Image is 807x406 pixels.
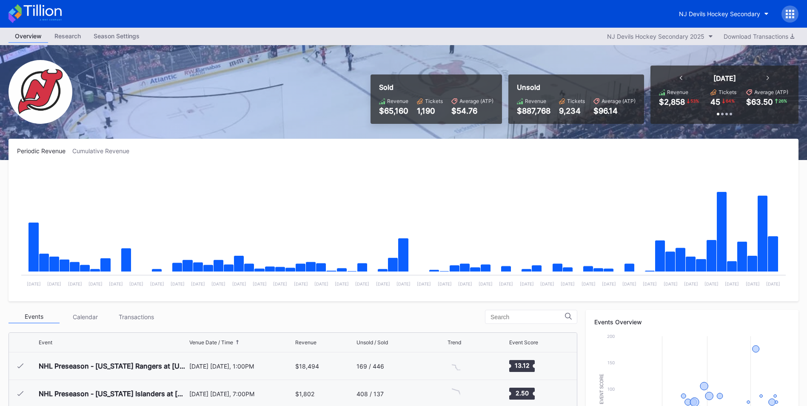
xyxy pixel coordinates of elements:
[39,389,187,398] div: NHL Preseason - [US_STATE] Islanders at [US_STATE] Devils
[684,281,698,286] text: [DATE]
[150,281,164,286] text: [DATE]
[766,281,780,286] text: [DATE]
[673,6,775,22] button: NJ Devils Hockey Secondary
[68,281,82,286] text: [DATE]
[438,281,452,286] text: [DATE]
[710,97,720,106] div: 45
[567,98,585,104] div: Tickets
[191,281,205,286] text: [DATE]
[602,98,636,104] div: Average (ATP)
[129,281,143,286] text: [DATE]
[746,281,760,286] text: [DATE]
[294,281,308,286] text: [DATE]
[109,281,123,286] text: [DATE]
[664,281,678,286] text: [DATE]
[479,281,493,286] text: [DATE]
[517,83,636,91] div: Unsold
[232,281,246,286] text: [DATE]
[448,383,473,404] svg: Chart title
[778,97,788,104] div: 26 %
[602,281,616,286] text: [DATE]
[540,281,554,286] text: [DATE]
[448,339,461,346] div: Trend
[17,147,72,154] div: Periodic Revenue
[704,281,719,286] text: [DATE]
[515,389,528,397] text: 2.50
[48,30,87,42] div: Research
[559,106,585,115] div: 9,234
[607,334,615,339] text: 200
[725,97,736,104] div: 64 %
[60,310,111,323] div: Calendar
[376,281,390,286] text: [DATE]
[47,281,61,286] text: [DATE]
[87,30,146,42] div: Season Settings
[593,106,636,115] div: $96.14
[622,281,636,286] text: [DATE]
[356,363,384,370] div: 169 / 446
[509,339,538,346] div: Event Score
[603,31,717,42] button: NJ Devils Hockey Secondary 2025
[39,362,187,370] div: NHL Preseason - [US_STATE] Rangers at [US_STATE] Devils
[9,60,72,124] img: NJ_Devils_Hockey_Secondary.png
[417,106,443,115] div: 1,190
[451,106,493,115] div: $54.76
[514,362,529,369] text: 13.12
[582,281,596,286] text: [DATE]
[459,98,493,104] div: Average (ATP)
[387,98,408,104] div: Revenue
[39,339,52,346] div: Event
[490,314,565,320] input: Search
[72,147,136,154] div: Cumulative Revenue
[561,281,575,286] text: [DATE]
[9,310,60,323] div: Events
[273,281,287,286] text: [DATE]
[111,310,162,323] div: Transactions
[295,363,319,370] div: $18,494
[314,281,328,286] text: [DATE]
[690,97,700,104] div: 53 %
[356,390,384,397] div: 408 / 137
[724,33,794,40] div: Download Transactions
[295,339,317,346] div: Revenue
[725,281,739,286] text: [DATE]
[379,106,408,115] div: $65,160
[719,89,736,95] div: Tickets
[719,31,798,42] button: Download Transactions
[448,355,473,377] svg: Chart title
[607,386,615,392] text: 100
[659,97,685,106] div: $2,858
[667,89,688,95] div: Revenue
[211,281,225,286] text: [DATE]
[396,281,411,286] text: [DATE]
[9,30,48,43] a: Overview
[355,281,369,286] text: [DATE]
[253,281,267,286] text: [DATE]
[499,281,513,286] text: [DATE]
[458,281,472,286] text: [DATE]
[189,390,293,397] div: [DATE] [DATE], 7:00PM
[417,281,431,286] text: [DATE]
[189,363,293,370] div: [DATE] [DATE], 1:00PM
[517,106,550,115] div: $887,768
[520,281,534,286] text: [DATE]
[425,98,443,104] div: Tickets
[754,89,788,95] div: Average (ATP)
[379,83,493,91] div: Sold
[88,281,103,286] text: [DATE]
[643,281,657,286] text: [DATE]
[27,281,41,286] text: [DATE]
[48,30,87,43] a: Research
[356,339,388,346] div: Unsold / Sold
[607,33,704,40] div: NJ Devils Hockey Secondary 2025
[17,165,790,293] svg: Chart title
[594,318,790,326] div: Events Overview
[189,339,233,346] div: Venue Date / Time
[679,10,760,17] div: NJ Devils Hockey Secondary
[295,390,314,397] div: $1,802
[599,374,604,404] text: Event Score
[87,30,146,43] a: Season Settings
[335,281,349,286] text: [DATE]
[607,360,615,365] text: 150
